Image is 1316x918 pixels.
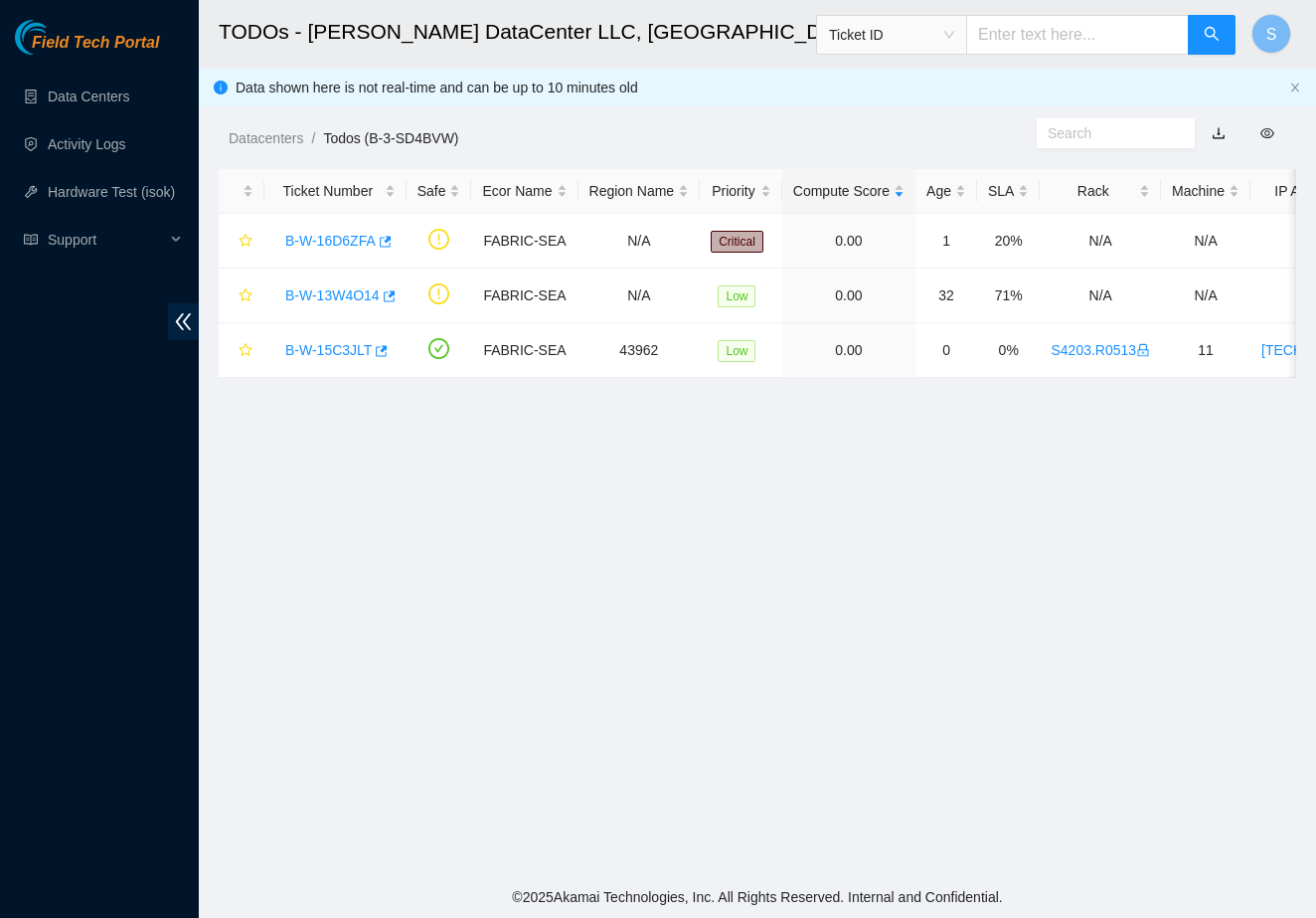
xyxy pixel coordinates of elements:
span: search [1204,26,1220,45]
td: 0.00 [782,269,915,323]
span: Ticket ID [829,20,954,50]
td: N/A [1040,269,1161,323]
input: Search [1048,122,1168,144]
span: star [239,343,252,359]
span: eye [1260,126,1274,140]
button: star [230,225,253,257]
td: 0 [915,323,977,378]
td: 1 [915,214,977,269]
td: 71% [977,269,1040,323]
span: / [311,130,315,146]
td: 0.00 [782,214,915,269]
a: Datacenters [229,130,303,146]
td: N/A [1161,269,1250,323]
td: N/A [578,214,701,269]
span: read [24,233,38,247]
span: check-circle [428,338,449,359]
td: 32 [915,269,977,323]
td: N/A [1161,214,1250,269]
td: 0.00 [782,323,915,378]
a: Hardware Test (isok) [48,184,175,200]
a: download [1212,125,1226,141]
td: 43962 [578,323,701,378]
span: close [1289,82,1301,93]
td: N/A [1040,214,1161,269]
button: search [1188,15,1235,55]
span: S [1266,22,1277,47]
td: 11 [1161,323,1250,378]
span: Critical [711,231,763,253]
input: Enter text here... [966,15,1189,55]
a: B-W-13W4O14 [285,287,380,303]
a: B-W-15C3JLT [285,342,372,358]
span: Support [48,220,165,260]
span: star [239,288,252,304]
td: FABRIC-SEA [471,323,577,378]
span: lock [1136,343,1150,357]
a: Todos (B-3-SD4BVW) [323,130,458,146]
span: Low [718,340,755,362]
td: FABRIC-SEA [471,214,577,269]
button: star [230,334,253,366]
button: S [1251,14,1291,54]
span: exclamation-circle [428,229,449,250]
a: Akamai TechnologiesField Tech Portal [15,36,159,62]
a: Activity Logs [48,136,126,152]
span: Field Tech Portal [32,34,159,53]
button: download [1197,117,1240,149]
a: S4203.R0513lock [1051,342,1150,358]
img: Akamai Technologies [15,20,100,55]
a: B-W-16D6ZFA [285,233,376,249]
footer: © 2025 Akamai Technologies, Inc. All Rights Reserved. Internal and Confidential. [199,876,1316,918]
td: 20% [977,214,1040,269]
span: exclamation-circle [428,283,449,304]
button: star [230,279,253,311]
button: close [1289,82,1301,94]
td: 0% [977,323,1040,378]
span: star [239,234,252,250]
td: N/A [578,269,701,323]
span: Low [718,285,755,307]
span: double-left [168,303,199,340]
td: FABRIC-SEA [471,269,577,323]
a: Data Centers [48,89,129,104]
